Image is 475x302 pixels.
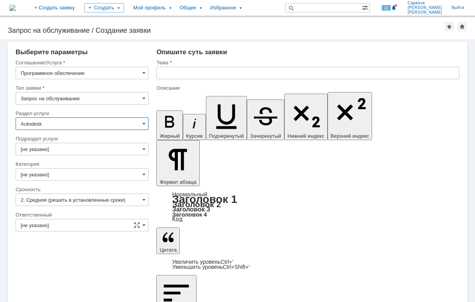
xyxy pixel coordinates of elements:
[172,211,207,218] a: Заголовок 4
[9,5,16,11] img: logo
[156,60,458,65] div: Тема
[186,133,203,139] span: Курсив
[408,5,442,10] span: [PERSON_NAME]
[16,136,147,141] div: Подраздел услуги
[408,10,442,15] span: [PERSON_NAME]
[156,110,183,140] button: Жирный
[220,259,233,265] span: Ctrl+'
[16,212,147,217] div: Ответственный
[160,179,196,185] span: Формат абзаца
[16,187,147,192] div: Срочность
[172,191,207,197] a: Нормальный
[16,85,147,91] div: Тип заявки
[156,227,180,254] button: Цитата
[16,48,88,56] span: Выберите параметры
[9,5,16,11] a: Перейти на домашнюю страницу
[284,94,328,140] button: Нижний индекс
[156,192,459,222] div: Формат абзаца
[172,206,210,213] a: Заголовок 3
[156,140,199,186] button: Формат абзаца
[134,222,140,228] span: Сложная форма
[8,27,445,34] div: Запрос на обслуживание / Создание заявки
[172,259,233,265] a: Increase
[172,264,250,270] a: Decrease
[223,264,250,270] span: Ctrl+Shift+'
[16,60,147,65] div: Соглашение/Услуга
[172,193,237,205] a: Заголовок 1
[331,133,369,139] span: Верхний индекс
[160,247,177,253] span: Цитата
[445,22,454,31] div: Добавить в избранное
[382,5,391,11] span: 22
[457,22,467,31] div: Сделать домашней страницей
[183,114,206,140] button: Курсив
[209,133,244,139] span: Подчеркнутый
[247,99,284,140] button: Зачеркнутый
[172,200,221,209] a: Заголовок 2
[160,133,180,139] span: Жирный
[250,133,281,139] span: Зачеркнутый
[408,1,442,5] span: Саранча
[16,111,147,116] div: Раздел услуги
[156,85,458,91] div: Описание
[84,3,124,12] div: Создать
[156,48,227,56] span: Опишите суть заявки
[156,259,459,270] div: Цитата
[287,133,324,139] span: Нижний индекс
[206,96,247,140] button: Подчеркнутый
[172,216,183,223] a: Код
[362,4,370,11] span: Расширенный поиск
[16,162,147,167] div: Категория
[328,92,372,140] button: Верхний индекс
